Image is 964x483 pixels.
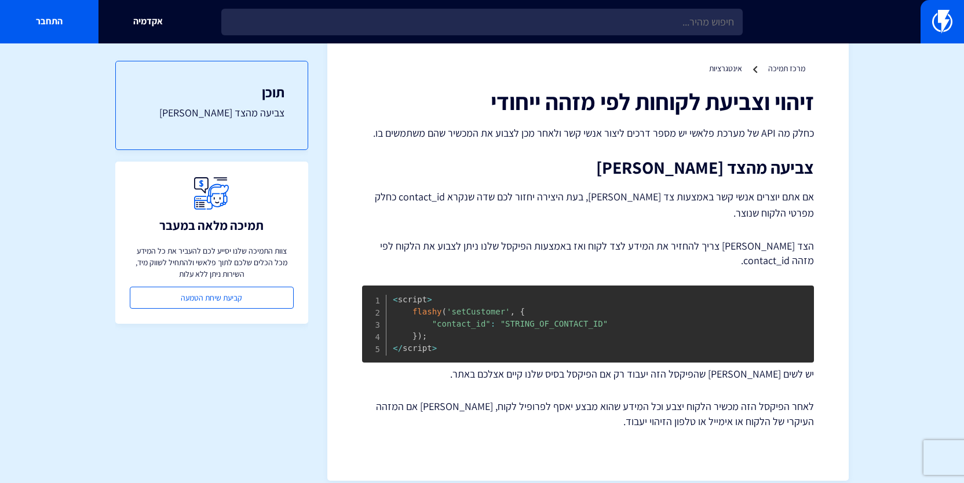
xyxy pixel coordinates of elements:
[412,307,442,316] span: flashy
[362,239,814,268] p: הצד [PERSON_NAME] צריך להחזיר את המידע לצד לקוח ואז באמצעות הפיקסל שלנו ניתן לצבוע את הלקוח לפי מ...
[510,307,515,316] span: ,
[417,331,422,341] span: )
[221,9,743,35] input: חיפוש מהיר...
[768,63,805,74] a: מרכז תמיכה
[447,307,510,316] span: 'setCustomer'
[139,85,284,100] h3: תוכן
[432,319,491,328] span: "contact_id"
[398,343,403,353] span: /
[412,331,417,341] span: }
[393,295,397,304] span: <
[491,319,495,328] span: :
[362,158,814,177] h2: צביעה מהצד [PERSON_NAME]
[393,295,608,353] code: script script
[362,189,814,221] p: אם אתם יוצרים אנשי קשר באמצעות צד [PERSON_NAME], בעת היצירה יחזור לכם שדה שנקרא contact_id כחלק מ...
[501,319,608,328] span: "STRING_OF_CONTACT_ID"
[362,367,814,382] p: יש לשים [PERSON_NAME] שהפיקסל הזה יעבוד רק אם הפיקסל בסיס שלנו קיים אצלכם באתר.
[520,307,524,316] span: {
[362,126,814,141] p: כחלק מה API של מערכת פלאשי יש מספר דרכים ליצור אנשי קשר ולאחר מכן לצבוע את המכשיר שהם משתמשים בו.
[130,245,294,280] p: צוות התמיכה שלנו יסייע לכם להעביר את כל המידע מכל הכלים שלכם לתוך פלאשי ולהתחיל לשווק מיד, השירות...
[432,343,437,353] span: >
[362,89,814,114] h1: זיהוי וצביעת לקוחות לפי מזהה ייחודי
[393,343,397,353] span: <
[427,295,432,304] span: >
[422,331,427,341] span: ;
[362,399,814,429] p: לאחר הפיקסל הזה מכשיר הלקוח יצבע וכל המידע שהוא מבצע יאסף לפרופיל לקוח, [PERSON_NAME] אם המזהה הע...
[709,63,742,74] a: אינטגרציות
[442,307,447,316] span: (
[159,218,264,232] h3: תמיכה מלאה במעבר
[130,287,294,309] a: קביעת שיחת הטמעה
[139,105,284,120] a: צביעה מהצד [PERSON_NAME]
